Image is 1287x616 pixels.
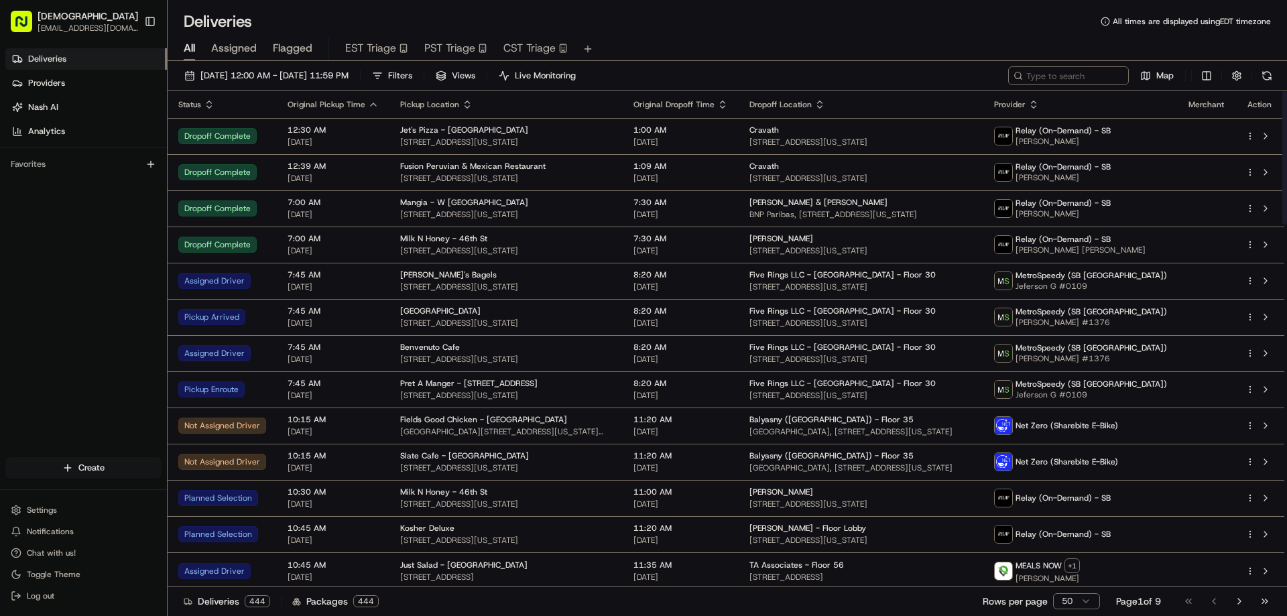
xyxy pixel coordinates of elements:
span: 7:45 AM [288,269,379,280]
span: Assigned [211,40,257,56]
img: Nash [13,13,40,40]
span: Knowledge Base [27,193,103,206]
span: [DATE] [633,426,728,437]
span: [PERSON_NAME] & [PERSON_NAME] [749,197,887,208]
span: 7:30 AM [633,197,728,208]
div: Deliveries [184,595,270,608]
span: [STREET_ADDRESS][US_STATE] [749,245,973,256]
div: Page 1 of 9 [1116,595,1161,608]
span: Settings [27,505,57,515]
span: [DATE] [288,209,379,220]
span: [PERSON_NAME] [1016,573,1080,584]
a: Providers [5,72,167,94]
span: Just Salad - [GEOGRAPHIC_DATA] [400,560,528,570]
button: Create [5,457,162,479]
span: 10:45 AM [288,523,379,534]
img: metro_speed_logo.png [995,345,1012,362]
span: [STREET_ADDRESS][US_STATE] [749,318,973,328]
button: Refresh [1258,66,1276,85]
span: BNP Paribas, [STREET_ADDRESS][US_STATE] [749,209,973,220]
button: [DEMOGRAPHIC_DATA] [38,9,138,23]
button: [EMAIL_ADDRESS][DOMAIN_NAME] [38,23,138,34]
span: [DATE] [288,499,379,509]
img: metro_speed_logo.png [995,381,1012,398]
h1: Deliveries [184,11,252,32]
div: Packages [292,595,379,608]
button: Chat with us! [5,544,162,562]
span: Slate Cafe - [GEOGRAPHIC_DATA] [400,450,529,461]
span: 7:30 AM [633,233,728,244]
span: 7:00 AM [288,233,379,244]
span: [DATE] [633,499,728,509]
span: Five Rings LLC - [GEOGRAPHIC_DATA] - Floor 30 [749,269,936,280]
img: relay_logo_black.png [995,200,1012,217]
span: Pickup Location [400,99,459,110]
button: Log out [5,587,162,605]
p: Rows per page [983,595,1048,608]
span: [STREET_ADDRESS][US_STATE] [400,390,612,401]
span: [DATE] [633,209,728,220]
span: 10:15 AM [288,450,379,461]
div: 444 [245,595,270,607]
img: relay_logo_black.png [995,164,1012,181]
button: Start new chat [228,131,244,147]
span: [DATE] [288,463,379,473]
span: [DATE] [288,390,379,401]
button: Notifications [5,522,162,541]
span: Balyasny ([GEOGRAPHIC_DATA]) - Floor 35 [749,414,914,425]
span: MetroSpeedy (SB [GEOGRAPHIC_DATA]) [1016,379,1167,389]
a: Deliveries [5,48,167,70]
span: Jeferson G #0109 [1016,281,1167,292]
span: Deliveries [28,53,66,65]
a: 📗Knowledge Base [8,188,108,212]
span: [GEOGRAPHIC_DATA][STREET_ADDRESS][US_STATE][GEOGRAPHIC_DATA] [400,426,612,437]
span: [STREET_ADDRESS][US_STATE] [749,354,973,365]
span: 7:45 AM [288,306,379,316]
span: MetroSpeedy (SB [GEOGRAPHIC_DATA]) [1016,306,1167,317]
span: Benvenuto Cafe [400,342,460,353]
span: 7:45 AM [288,342,379,353]
span: Relay (On-Demand) - SB [1016,493,1111,503]
button: +1 [1064,558,1080,573]
span: [STREET_ADDRESS][US_STATE] [400,463,612,473]
a: 💻API Documentation [108,188,221,212]
span: [STREET_ADDRESS][US_STATE] [400,282,612,292]
span: 8:20 AM [633,378,728,389]
span: Relay (On-Demand) - SB [1016,529,1111,540]
span: [PERSON_NAME] [749,487,813,497]
img: relay_logo_black.png [995,236,1012,253]
button: [DEMOGRAPHIC_DATA][EMAIL_ADDRESS][DOMAIN_NAME] [5,5,139,38]
span: 11:20 AM [633,450,728,461]
img: net_zero_logo.png [995,417,1012,434]
span: [STREET_ADDRESS][US_STATE] [749,137,973,147]
span: [DATE] [633,463,728,473]
span: Pret A Manger - [STREET_ADDRESS] [400,378,538,389]
span: 10:30 AM [288,487,379,497]
button: Live Monitoring [493,66,582,85]
span: [PERSON_NAME] [PERSON_NAME] [1016,245,1146,255]
span: [STREET_ADDRESS] [400,572,612,582]
span: [DATE] 12:00 AM - [DATE] 11:59 PM [200,70,349,82]
span: [STREET_ADDRESS][US_STATE] [400,137,612,147]
span: MEALS NOW [1016,560,1062,571]
span: Milk N Honey - 46th St [400,233,487,244]
span: [STREET_ADDRESS][US_STATE] [400,354,612,365]
span: Five Rings LLC - [GEOGRAPHIC_DATA] - Floor 30 [749,342,936,353]
img: relay_logo_black.png [995,526,1012,543]
span: 8:20 AM [633,306,728,316]
span: [DATE] [633,282,728,292]
span: 1:00 AM [633,125,728,135]
span: Five Rings LLC - [GEOGRAPHIC_DATA] - Floor 30 [749,306,936,316]
img: relay_logo_black.png [995,127,1012,145]
span: [DATE] [633,354,728,365]
span: [DATE] [633,390,728,401]
span: CST Triage [503,40,556,56]
span: [DATE] [288,318,379,328]
span: Relay (On-Demand) - SB [1016,234,1111,245]
span: Net Zero (Sharebite E-Bike) [1016,420,1118,431]
span: Toggle Theme [27,569,80,580]
span: 11:35 AM [633,560,728,570]
span: [PERSON_NAME] - Floor Lobby [749,523,866,534]
span: [STREET_ADDRESS][US_STATE] [400,173,612,184]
